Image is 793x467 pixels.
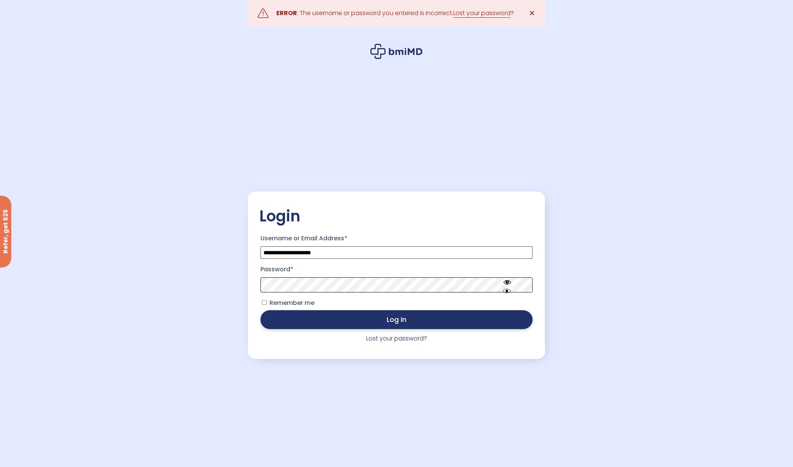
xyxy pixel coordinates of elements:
[276,9,297,17] strong: ERROR
[259,207,534,226] h2: Login
[262,300,267,305] input: Remember me
[524,6,539,21] a: ✕
[260,263,533,275] label: Password
[366,334,427,343] a: Lost your password?
[269,298,314,307] span: Remember me
[486,272,528,298] button: Hide password
[276,8,514,19] div: : The username or password you entered is incorrect. ?
[260,232,533,244] label: Username or Email Address
[453,9,511,18] a: Lost your password
[260,310,533,329] button: Log in
[529,8,535,19] span: ✕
